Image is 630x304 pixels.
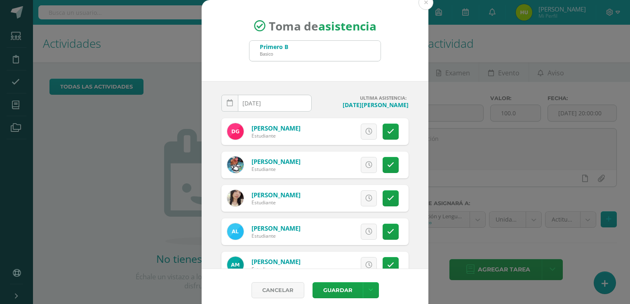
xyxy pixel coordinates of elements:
[260,51,288,57] div: Basico
[249,41,381,61] input: Busca un grado o sección aquí...
[318,18,376,34] strong: asistencia
[252,282,304,298] a: Cancelar
[252,166,301,173] div: Estudiante
[252,157,301,166] a: [PERSON_NAME]
[313,282,363,298] button: Guardar
[260,43,288,51] div: Primero B
[252,266,301,273] div: Estudiante
[252,132,301,139] div: Estudiante
[252,124,301,132] a: [PERSON_NAME]
[252,199,301,206] div: Estudiante
[252,224,301,232] a: [PERSON_NAME]
[318,101,409,109] h4: [DATE][PERSON_NAME]
[227,157,244,173] img: 26d35db7b12809e60efb1b15c6f65521.png
[252,257,301,266] a: [PERSON_NAME]
[252,232,301,239] div: Estudiante
[222,95,311,111] input: Fecha de Inasistencia
[227,223,244,240] img: 8c85692af142e6009b43f877a41e57ce.png
[227,190,244,206] img: 337023a69326b610cfd917fa61301f1e.png
[227,257,244,273] img: f5c19d6e4c42d7a077159ccbe78e24a7.png
[318,95,409,101] h4: ULTIMA ASISTENCIA:
[252,191,301,199] a: [PERSON_NAME]
[227,123,244,140] img: 360e6826b4b2bbeb3238b74142990e6d.png
[269,18,376,34] span: Toma de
